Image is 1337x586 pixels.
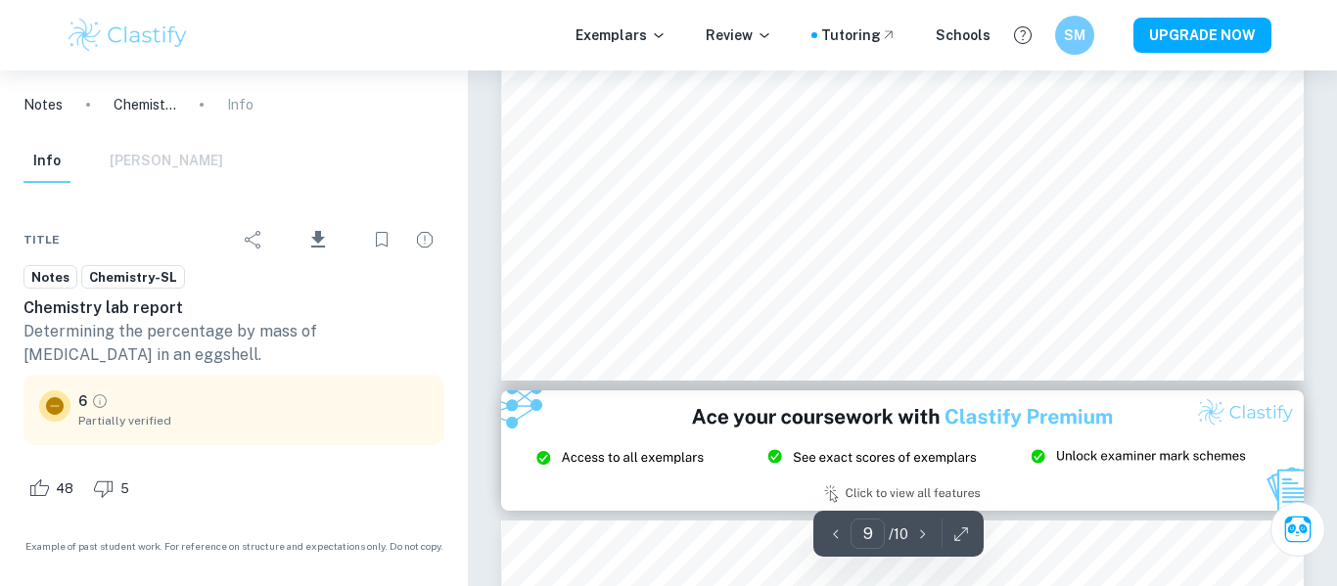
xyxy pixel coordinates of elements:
button: Info [23,140,70,183]
div: Bookmark [362,220,401,259]
span: Partially verified [78,412,429,429]
div: Like [23,473,84,504]
div: Report issue [405,220,444,259]
p: Determining the percentage by mass of [MEDICAL_DATA] in an eggshell. [23,320,444,367]
span: Notes [24,268,76,288]
h6: SM [1064,24,1086,46]
img: Clastify logo [66,16,190,55]
p: 6 [78,390,87,412]
div: Share [234,220,273,259]
div: Download [277,214,358,265]
p: Info [227,94,254,115]
span: Chemistry-SL [82,268,184,288]
a: Chemistry-SL [81,265,185,290]
p: Chemistry lab report [114,94,176,115]
span: Example of past student work. For reference on structure and expectations only. Do not copy. [23,539,444,554]
a: Tutoring [821,24,897,46]
span: 5 [110,479,140,499]
button: UPGRADE NOW [1133,18,1271,53]
button: Ask Clai [1270,502,1325,557]
div: Dislike [88,473,140,504]
span: Title [23,231,60,248]
p: / 10 [889,523,908,545]
a: Notes [23,94,63,115]
p: Exemplars [576,24,667,46]
button: Help and Feedback [1006,19,1039,52]
a: Notes [23,265,77,290]
button: SM [1055,16,1094,55]
p: Review [706,24,772,46]
a: Schools [936,24,991,46]
h6: Chemistry lab report [23,296,444,320]
img: Ad [501,390,1304,511]
span: 48 [45,479,84,499]
a: Grade partially verified [91,392,109,410]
